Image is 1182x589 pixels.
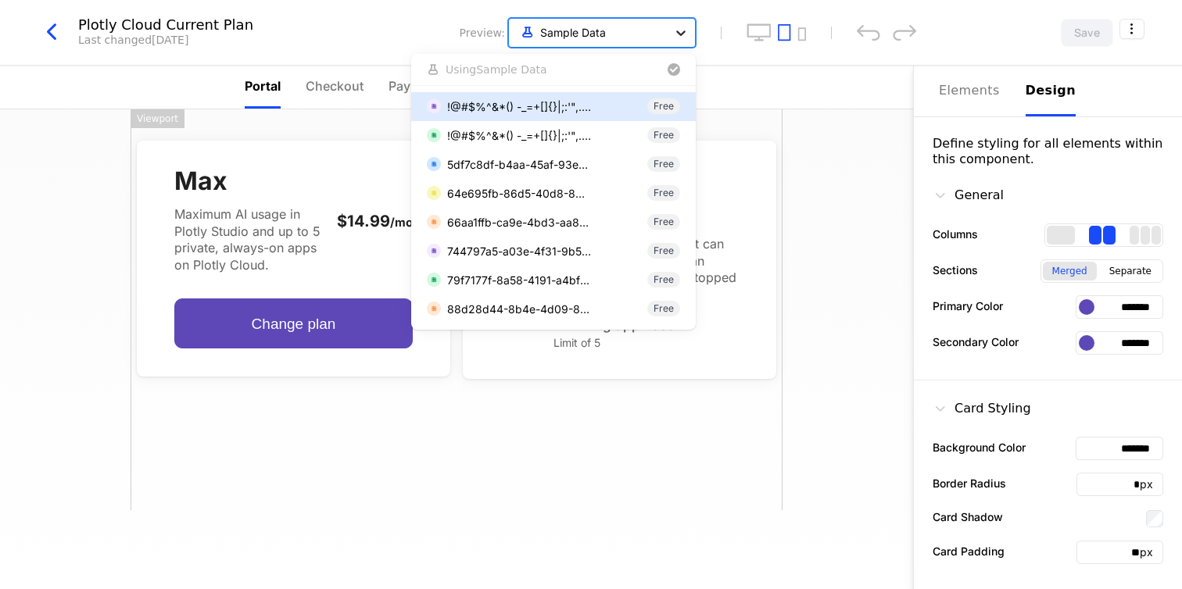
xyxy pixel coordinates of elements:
[174,169,324,194] span: Max
[933,399,1031,418] div: Card Styling
[427,157,441,171] img: Company logo
[647,301,680,316] div: Free
[893,24,916,41] div: redo
[427,244,441,258] img: Company logo
[447,127,592,144] div: !@#$%^&*() -_=+[]{}|;:'",.<>?/`~
[933,262,978,278] label: Sections
[933,509,1003,525] label: Card Shadow
[337,212,390,230] span: $14.99
[647,185,680,201] div: Free
[427,186,441,200] img: Company logo
[306,77,364,95] span: Checkout
[447,243,592,259] div: 744797a5-a03e-4f31-9b5b-8f1336c840ad
[390,215,413,230] sub: / mo
[647,272,680,287] div: Free
[933,334,1019,350] label: Secondary Color
[447,301,592,317] div: 88d28d44-8b4e-4d09-8571-2866dc5465af
[647,156,680,172] div: Free
[1026,81,1076,100] div: Design
[447,272,592,288] div: 79f7177f-8a58-4191-a4bf-abff085e7310
[747,23,772,41] button: desktop
[647,214,680,230] div: Free
[427,215,441,229] img: Company logo
[447,214,592,230] div: 66aa1ffb-ca9e-4bd3-aa89-c9471561b282
[933,136,1163,167] div: Define styling for all elements within this component.
[389,77,489,95] span: Payment Method
[939,81,1007,100] div: Elements
[1089,226,1116,245] div: 2 columns
[427,273,441,287] img: Company logo
[553,336,600,349] span: Limit of 5
[427,128,441,142] img: Company logo
[447,156,592,173] div: 5df7c8df-b4aa-45af-93e7-9c20bab058e7
[446,64,547,75] span: Using Sample Data
[778,23,791,41] button: tablet
[1061,19,1113,47] button: Save
[174,206,324,273] span: Maximum AI usage in Plotly Studio and up to 5 private, always-on apps on Plotly Cloud.
[245,77,281,95] span: Portal
[1140,544,1162,560] div: px
[933,439,1026,455] label: Background Color
[427,99,441,113] img: Company logo
[1047,226,1075,245] div: 1 columns
[1043,262,1097,280] div: Merged
[933,226,978,242] label: Columns
[933,475,1006,491] label: Border Radius
[78,18,253,32] div: Plotly Cloud Current Plan
[933,543,1005,559] label: Card Padding
[1100,262,1161,280] div: Separate
[78,32,188,48] div: Last changed [DATE]
[647,243,680,259] div: Free
[174,298,413,348] button: Change plan
[933,186,1004,205] div: General
[797,27,806,41] button: mobile
[933,298,1003,314] label: Primary Color
[1119,19,1144,39] button: Select action
[939,66,1157,116] div: Choose Sub Page
[553,317,675,333] span: 1 running app used
[447,98,592,115] div: !@#$%^&*() -_=+[]{}|;:'",.<>?/`~
[647,127,680,143] div: Free
[1140,477,1162,492] div: px
[857,24,880,41] div: undo
[460,25,505,41] span: Preview:
[1130,226,1161,245] div: 3 columns
[131,109,184,128] div: Viewport
[424,60,683,79] button: UsingSample Data
[647,98,680,114] div: Free
[427,302,441,316] img: Company logo
[447,185,592,202] div: 64e695fb-86d5-40d8-8040-be5ef69d5584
